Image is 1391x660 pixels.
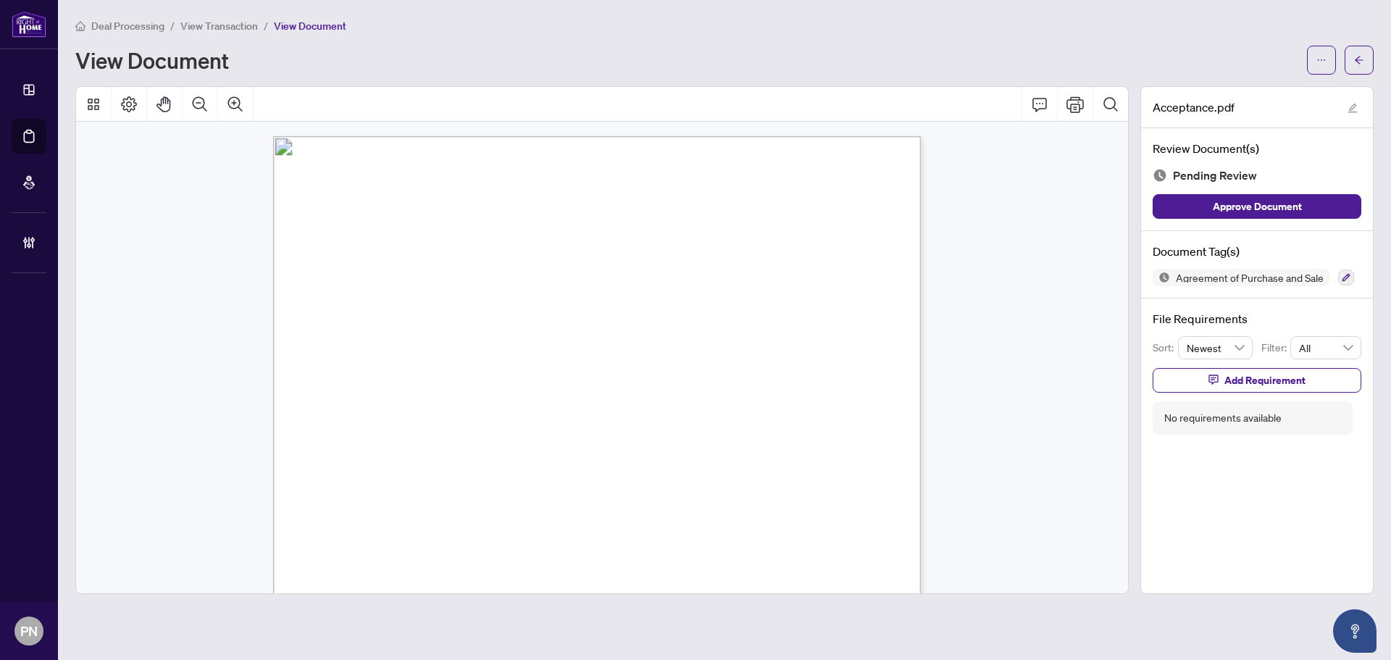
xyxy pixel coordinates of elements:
[1164,410,1282,426] div: No requirements available
[1153,310,1361,327] h4: File Requirements
[1316,55,1327,65] span: ellipsis
[1173,166,1257,185] span: Pending Review
[1261,340,1290,356] p: Filter:
[1153,340,1178,356] p: Sort:
[1153,140,1361,157] h4: Review Document(s)
[75,49,229,72] h1: View Document
[75,21,85,31] span: home
[12,11,46,38] img: logo
[1299,337,1353,359] span: All
[1333,609,1377,653] button: Open asap
[274,20,346,33] span: View Document
[1153,168,1167,183] img: Document Status
[91,20,164,33] span: Deal Processing
[1348,103,1358,113] span: edit
[1153,194,1361,219] button: Approve Document
[264,17,268,34] li: /
[1153,269,1170,286] img: Status Icon
[1170,272,1329,283] span: Agreement of Purchase and Sale
[1153,368,1361,393] button: Add Requirement
[180,20,258,33] span: View Transaction
[1213,195,1302,218] span: Approve Document
[20,621,38,641] span: PN
[1224,369,1306,392] span: Add Requirement
[1153,99,1235,116] span: Acceptance.pdf
[1153,243,1361,260] h4: Document Tag(s)
[170,17,175,34] li: /
[1354,55,1364,65] span: arrow-left
[1187,337,1245,359] span: Newest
